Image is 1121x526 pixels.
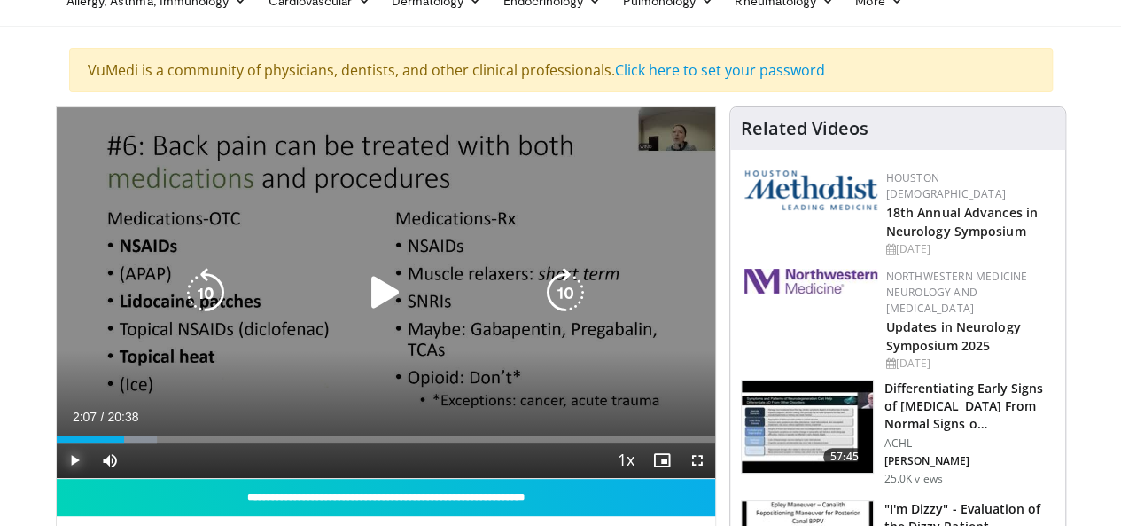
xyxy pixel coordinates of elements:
span: 20:38 [107,410,138,424]
button: Playback Rate [609,443,644,478]
button: Mute [92,443,128,478]
h3: Differentiating Early Signs of [MEDICAL_DATA] From Normal Signs o… [884,380,1055,433]
a: Click here to set your password [615,60,825,80]
p: 25.0K views [884,472,943,486]
div: [DATE] [886,241,1051,257]
span: 57:45 [823,448,866,466]
h4: Related Videos [741,118,868,139]
a: Houston [DEMOGRAPHIC_DATA] [886,170,1006,201]
button: Fullscreen [680,443,715,478]
img: 599f3ee4-8b28-44a1-b622-e2e4fac610ae.150x105_q85_crop-smart_upscale.jpg [742,381,873,473]
video-js: Video Player [57,107,715,479]
p: ACHL [884,436,1055,451]
button: Play [57,443,92,478]
a: Updates in Neurology Symposium 2025 [886,318,1021,354]
a: 18th Annual Advances in Neurology Symposium [886,204,1038,239]
p: [PERSON_NAME] [884,454,1055,468]
div: [DATE] [886,356,1051,372]
div: Progress Bar [57,436,715,443]
img: 5e4488cc-e109-4a4e-9fd9-73bb9237ee91.png.150x105_q85_autocrop_double_scale_upscale_version-0.2.png [744,170,877,210]
a: Northwestern Medicine Neurology and [MEDICAL_DATA] [886,269,1028,316]
span: / [101,410,105,424]
span: 2:07 [73,410,97,424]
img: 2a462fb6-9365-492a-ac79-3166a6f924d8.png.150x105_q85_autocrop_double_scale_upscale_version-0.2.jpg [744,269,877,294]
div: VuMedi is a community of physicians, dentists, and other clinical professionals. [69,48,1053,92]
button: Enable picture-in-picture mode [644,443,680,478]
a: 57:45 Differentiating Early Signs of [MEDICAL_DATA] From Normal Signs o… ACHL [PERSON_NAME] 25.0K... [741,380,1055,486]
